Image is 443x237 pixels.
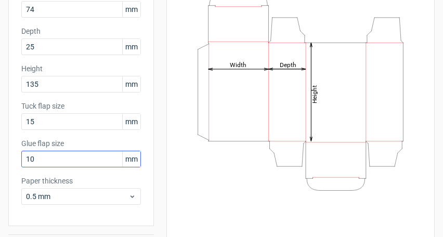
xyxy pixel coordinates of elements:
[21,101,141,111] label: Tuck flap size
[21,138,141,149] label: Glue flap size
[21,176,141,186] label: Paper thickness
[26,191,128,202] span: 0.5 mm
[21,63,141,74] label: Height
[122,151,140,167] span: mm
[122,2,140,17] span: mm
[122,39,140,55] span: mm
[122,76,140,92] span: mm
[230,61,246,68] tspan: Width
[280,61,296,68] tspan: Depth
[122,114,140,129] span: mm
[21,26,141,36] label: Depth
[311,85,318,103] tspan: Height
